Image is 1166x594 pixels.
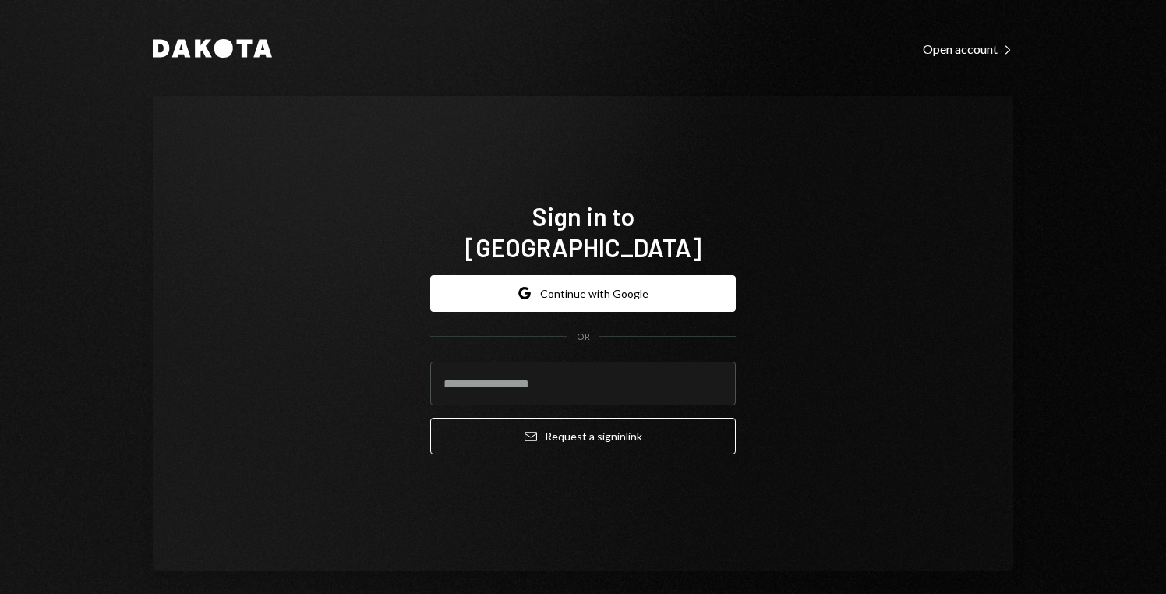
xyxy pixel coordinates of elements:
h1: Sign in to [GEOGRAPHIC_DATA] [430,200,736,263]
button: Request a signinlink [430,418,736,454]
div: OR [577,331,590,344]
a: Open account [923,40,1013,57]
div: Open account [923,41,1013,57]
button: Continue with Google [430,275,736,312]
